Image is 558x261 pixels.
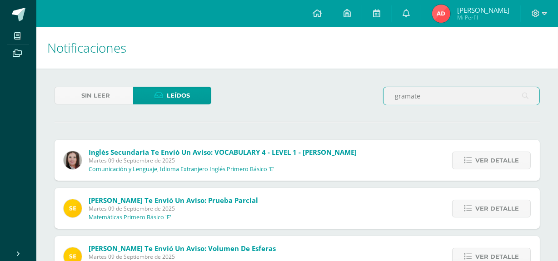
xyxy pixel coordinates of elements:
[133,87,212,104] a: Leídos
[81,87,110,104] span: Sin leer
[89,196,258,205] span: [PERSON_NAME] te envió un aviso: Prueba Parcial
[47,39,126,56] span: Notificaciones
[432,5,450,23] img: 2b36d78c5330a76a8219e346466025d2.png
[89,148,357,157] span: Inglés Secundaria te envió un aviso: VOCABULARY 4 - LEVEL 1 - [PERSON_NAME]
[89,214,171,221] p: Matemáticas Primero Básico 'E'
[64,199,82,217] img: 03c2987289e60ca238394da5f82a525a.png
[89,157,357,164] span: Martes 09 de Septiembre de 2025
[475,152,519,169] span: Ver detalle
[384,87,539,105] input: Busca una notificación aquí
[89,205,258,212] span: Martes 09 de Septiembre de 2025
[475,200,519,217] span: Ver detalle
[55,87,133,104] a: Sin leer
[89,253,276,261] span: Martes 09 de Septiembre de 2025
[89,166,274,173] p: Comunicación y Lenguaje, Idioma Extranjero Inglés Primero Básico 'E'
[457,5,509,15] span: [PERSON_NAME]
[167,87,190,104] span: Leídos
[457,14,509,21] span: Mi Perfil
[64,151,82,169] img: 8af0450cf43d44e38c4a1497329761f3.png
[89,244,276,253] span: [PERSON_NAME] te envió un aviso: Volumen de esferas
